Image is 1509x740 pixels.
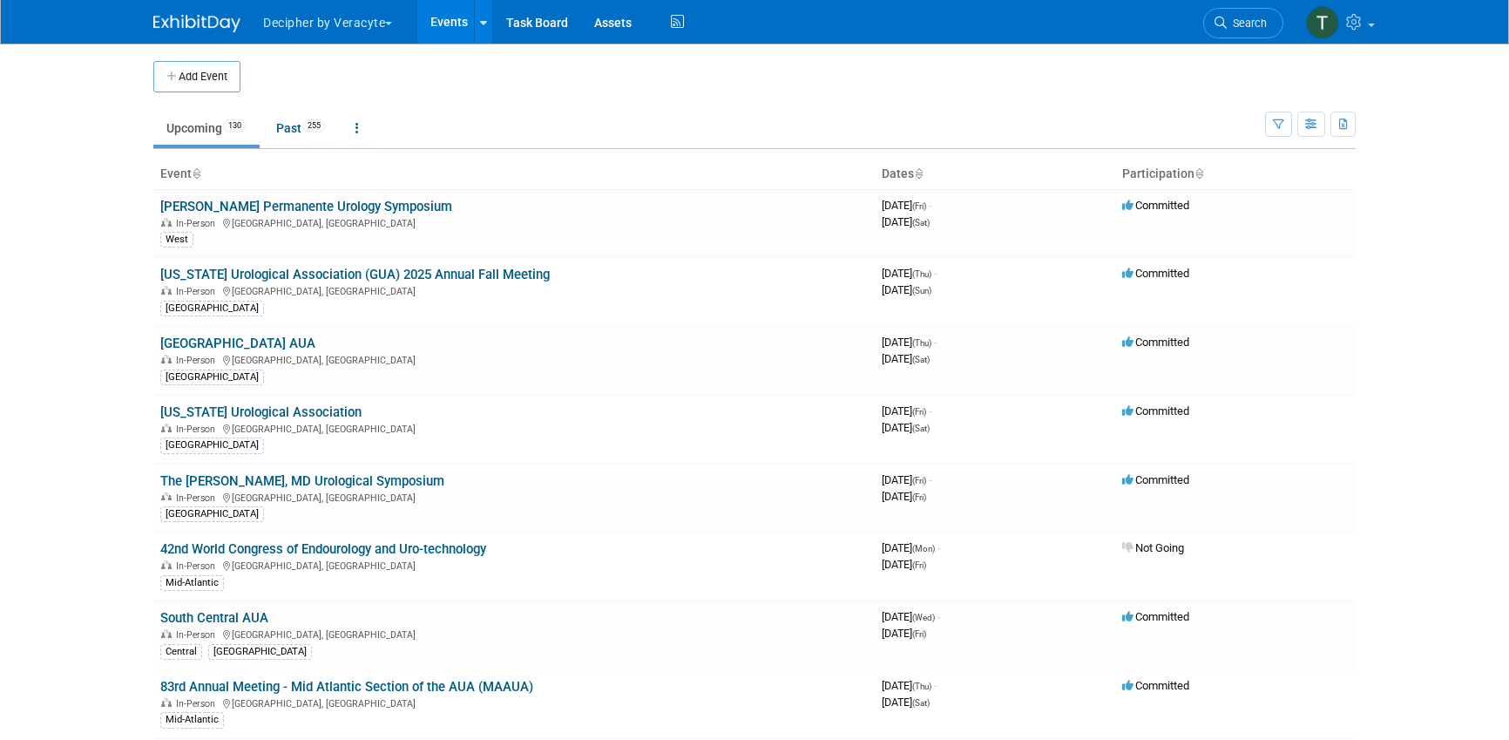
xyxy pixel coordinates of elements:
[1227,17,1267,30] span: Search
[882,199,931,212] span: [DATE]
[160,232,193,248] div: West
[882,404,931,418] span: [DATE]
[882,473,931,486] span: [DATE]
[160,696,868,709] div: [GEOGRAPHIC_DATA], [GEOGRAPHIC_DATA]
[882,352,930,365] span: [DATE]
[153,160,875,189] th: Event
[882,627,926,640] span: [DATE]
[176,218,220,229] span: In-Person
[1115,160,1356,189] th: Participation
[160,541,486,557] a: 42nd World Congress of Endourology and Uro-technology
[914,166,923,180] a: Sort by Start Date
[176,492,220,504] span: In-Person
[882,283,931,296] span: [DATE]
[161,286,172,295] img: In-Person Event
[153,112,260,145] a: Upcoming130
[912,201,926,211] span: (Fri)
[912,492,926,502] span: (Fri)
[160,421,868,435] div: [GEOGRAPHIC_DATA], [GEOGRAPHIC_DATA]
[160,490,868,504] div: [GEOGRAPHIC_DATA], [GEOGRAPHIC_DATA]
[160,558,868,572] div: [GEOGRAPHIC_DATA], [GEOGRAPHIC_DATA]
[160,644,202,660] div: Central
[882,490,926,503] span: [DATE]
[934,267,937,280] span: -
[160,199,452,214] a: [PERSON_NAME] Permanente Urology Symposium
[160,215,868,229] div: [GEOGRAPHIC_DATA], [GEOGRAPHIC_DATA]
[882,421,930,434] span: [DATE]
[160,336,315,351] a: [GEOGRAPHIC_DATA] AUA
[912,286,931,295] span: (Sun)
[929,473,931,486] span: -
[882,679,937,692] span: [DATE]
[160,283,868,297] div: [GEOGRAPHIC_DATA], [GEOGRAPHIC_DATA]
[912,629,926,639] span: (Fri)
[161,698,172,707] img: In-Person Event
[160,610,268,626] a: South Central AUA
[160,506,264,522] div: [GEOGRAPHIC_DATA]
[176,424,220,435] span: In-Person
[882,610,940,623] span: [DATE]
[176,560,220,572] span: In-Person
[192,166,200,180] a: Sort by Event Name
[160,712,224,728] div: Mid-Atlantic
[1122,679,1189,692] span: Committed
[875,160,1115,189] th: Dates
[160,575,224,591] div: Mid-Atlantic
[912,338,931,348] span: (Thu)
[882,267,937,280] span: [DATE]
[161,218,172,227] img: In-Person Event
[263,112,339,145] a: Past255
[208,644,312,660] div: [GEOGRAPHIC_DATA]
[160,404,362,420] a: [US_STATE] Urological Association
[934,336,937,349] span: -
[160,301,264,316] div: [GEOGRAPHIC_DATA]
[153,61,240,92] button: Add Event
[1122,541,1184,554] span: Not Going
[1122,267,1189,280] span: Committed
[912,682,931,691] span: (Thu)
[160,627,868,641] div: [GEOGRAPHIC_DATA], [GEOGRAPHIC_DATA]
[1122,473,1189,486] span: Committed
[161,560,172,569] img: In-Person Event
[160,352,868,366] div: [GEOGRAPHIC_DATA], [GEOGRAPHIC_DATA]
[912,218,930,227] span: (Sat)
[302,119,326,132] span: 255
[882,336,937,349] span: [DATE]
[176,286,220,297] span: In-Person
[912,424,930,433] span: (Sat)
[882,215,930,228] span: [DATE]
[1194,166,1203,180] a: Sort by Participation Type
[1122,610,1189,623] span: Committed
[223,119,247,132] span: 130
[161,492,172,501] img: In-Person Event
[912,560,926,570] span: (Fri)
[912,269,931,279] span: (Thu)
[176,355,220,366] span: In-Person
[937,541,940,554] span: -
[929,199,931,212] span: -
[176,698,220,709] span: In-Person
[882,541,940,554] span: [DATE]
[929,404,931,418] span: -
[160,679,533,695] a: 83rd Annual Meeting - Mid Atlantic Section of the AUA (MAAUA)
[161,355,172,363] img: In-Person Event
[1306,6,1339,39] img: Tony Alvarado
[934,679,937,692] span: -
[1203,8,1283,38] a: Search
[161,629,172,638] img: In-Person Event
[1122,336,1189,349] span: Committed
[160,438,264,453] div: [GEOGRAPHIC_DATA]
[912,544,935,553] span: (Mon)
[153,15,240,32] img: ExhibitDay
[882,696,930,709] span: [DATE]
[937,610,940,623] span: -
[912,613,935,622] span: (Wed)
[160,267,550,282] a: [US_STATE] Urological Association (GUA) 2025 Annual Fall Meeting
[912,476,926,485] span: (Fri)
[1122,404,1189,418] span: Committed
[160,473,444,489] a: The [PERSON_NAME], MD Urological Symposium
[176,629,220,641] span: In-Person
[912,698,930,708] span: (Sat)
[882,558,926,571] span: [DATE]
[912,407,926,417] span: (Fri)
